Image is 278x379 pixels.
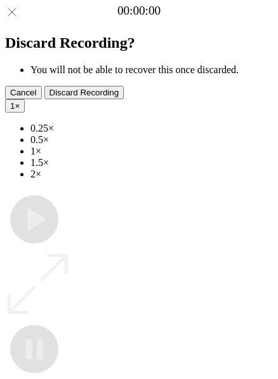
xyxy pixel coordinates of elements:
[30,169,273,180] li: 2×
[30,157,273,169] li: 1.5×
[5,34,273,52] h2: Discard Recording?
[30,64,273,76] li: You will not be able to recover this once discarded.
[10,101,15,111] span: 1
[5,99,25,113] button: 1×
[30,123,273,134] li: 0.25×
[30,134,273,146] li: 0.5×
[44,86,124,99] button: Discard Recording
[30,146,273,157] li: 1×
[5,86,42,99] button: Cancel
[117,4,161,18] a: 00:00:00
